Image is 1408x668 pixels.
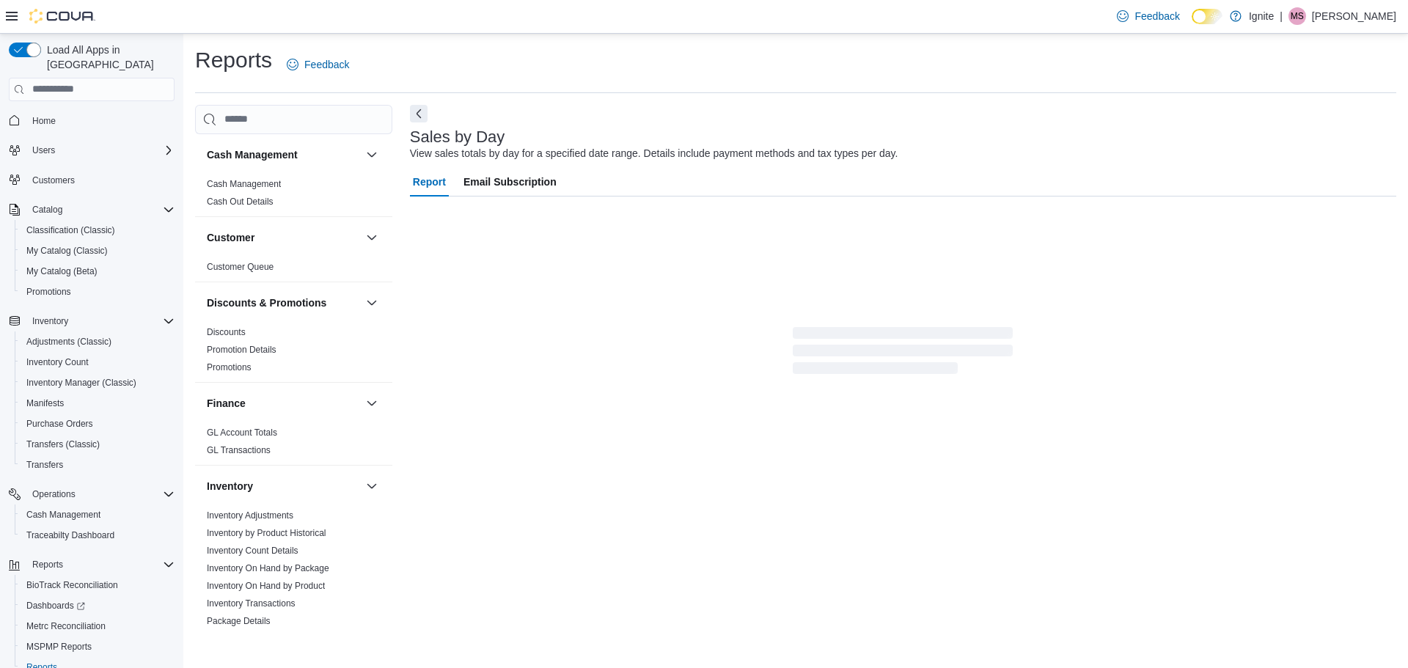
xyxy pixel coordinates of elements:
[207,179,281,189] a: Cash Management
[21,506,106,524] a: Cash Management
[21,374,175,392] span: Inventory Manager (Classic)
[21,394,175,412] span: Manifests
[207,197,274,207] a: Cash Out Details
[207,546,298,556] a: Inventory Count Details
[410,128,505,146] h3: Sales by Day
[15,525,180,546] button: Traceabilty Dashboard
[26,172,81,189] a: Customers
[26,377,136,389] span: Inventory Manager (Classic)
[1280,7,1283,25] p: |
[207,634,271,644] a: Package History
[281,50,355,79] a: Feedback
[3,554,180,575] button: Reports
[15,504,180,525] button: Cash Management
[207,147,360,162] button: Cash Management
[207,527,326,539] span: Inventory by Product Historical
[207,563,329,573] a: Inventory On Hand by Package
[207,396,360,411] button: Finance
[207,178,281,190] span: Cash Management
[21,456,69,474] a: Transfers
[410,105,428,122] button: Next
[207,616,271,626] a: Package Details
[363,229,381,246] button: Customer
[207,344,276,356] span: Promotion Details
[15,372,180,393] button: Inventory Manager (Classic)
[207,444,271,456] span: GL Transactions
[304,57,349,72] span: Feedback
[26,459,63,471] span: Transfers
[21,576,124,594] a: BioTrack Reconciliation
[1249,7,1274,25] p: Ignite
[1312,7,1396,25] p: [PERSON_NAME]
[3,484,180,504] button: Operations
[26,620,106,632] span: Metrc Reconciliation
[21,394,70,412] a: Manifests
[207,362,252,372] a: Promotions
[21,283,77,301] a: Promotions
[26,641,92,653] span: MSPMP Reports
[207,327,246,337] a: Discounts
[26,418,93,430] span: Purchase Orders
[207,510,293,521] a: Inventory Adjustments
[32,315,68,327] span: Inventory
[195,175,392,216] div: Cash Management
[207,581,325,591] a: Inventory On Hand by Product
[207,230,254,245] h3: Customer
[410,146,898,161] div: View sales totals by day for a specified date range. Details include payment methods and tax type...
[363,294,381,312] button: Discounts & Promotions
[207,361,252,373] span: Promotions
[3,199,180,220] button: Catalog
[207,580,325,592] span: Inventory On Hand by Product
[15,414,180,434] button: Purchase Orders
[3,110,180,131] button: Home
[26,142,61,159] button: Users
[26,529,114,541] span: Traceabilty Dashboard
[3,169,180,191] button: Customers
[21,526,120,544] a: Traceabilty Dashboard
[21,242,114,260] a: My Catalog (Classic)
[195,258,392,282] div: Customer
[21,221,121,239] a: Classification (Classic)
[32,115,56,127] span: Home
[15,455,180,475] button: Transfers
[21,263,103,280] a: My Catalog (Beta)
[207,562,329,574] span: Inventory On Hand by Package
[21,415,99,433] a: Purchase Orders
[15,220,180,241] button: Classification (Classic)
[1291,7,1304,25] span: MS
[21,436,106,453] a: Transfers (Classic)
[463,167,557,197] span: Email Subscription
[1192,24,1192,25] span: Dark Mode
[26,201,68,219] button: Catalog
[26,265,98,277] span: My Catalog (Beta)
[21,353,175,371] span: Inventory Count
[3,311,180,331] button: Inventory
[32,204,62,216] span: Catalog
[21,263,175,280] span: My Catalog (Beta)
[207,598,296,609] a: Inventory Transactions
[21,576,175,594] span: BioTrack Reconciliation
[793,330,1013,377] span: Loading
[207,326,246,338] span: Discounts
[15,595,180,616] a: Dashboards
[26,245,108,257] span: My Catalog (Classic)
[21,436,175,453] span: Transfers (Classic)
[207,147,298,162] h3: Cash Management
[195,45,272,75] h1: Reports
[15,241,180,261] button: My Catalog (Classic)
[207,427,277,438] a: GL Account Totals
[1111,1,1185,31] a: Feedback
[26,312,175,330] span: Inventory
[15,331,180,352] button: Adjustments (Classic)
[26,201,175,219] span: Catalog
[32,488,76,500] span: Operations
[207,296,326,310] h3: Discounts & Promotions
[26,111,175,130] span: Home
[363,146,381,164] button: Cash Management
[207,445,271,455] a: GL Transactions
[26,485,175,503] span: Operations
